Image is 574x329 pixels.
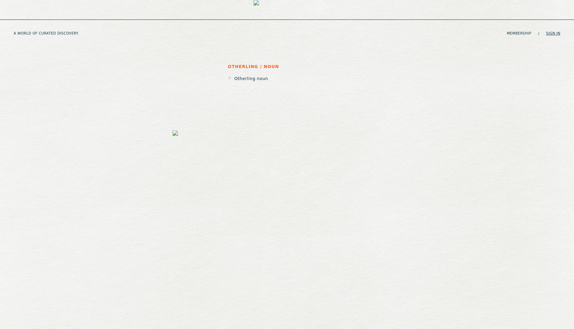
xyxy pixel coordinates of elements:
a: Sign in [546,31,560,36]
a: Membership [507,31,531,36]
span: / [538,31,539,36]
h5: A WORLD OF CURATED DISCOVERY. [14,31,106,36]
p: Otherling noun [234,76,268,81]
